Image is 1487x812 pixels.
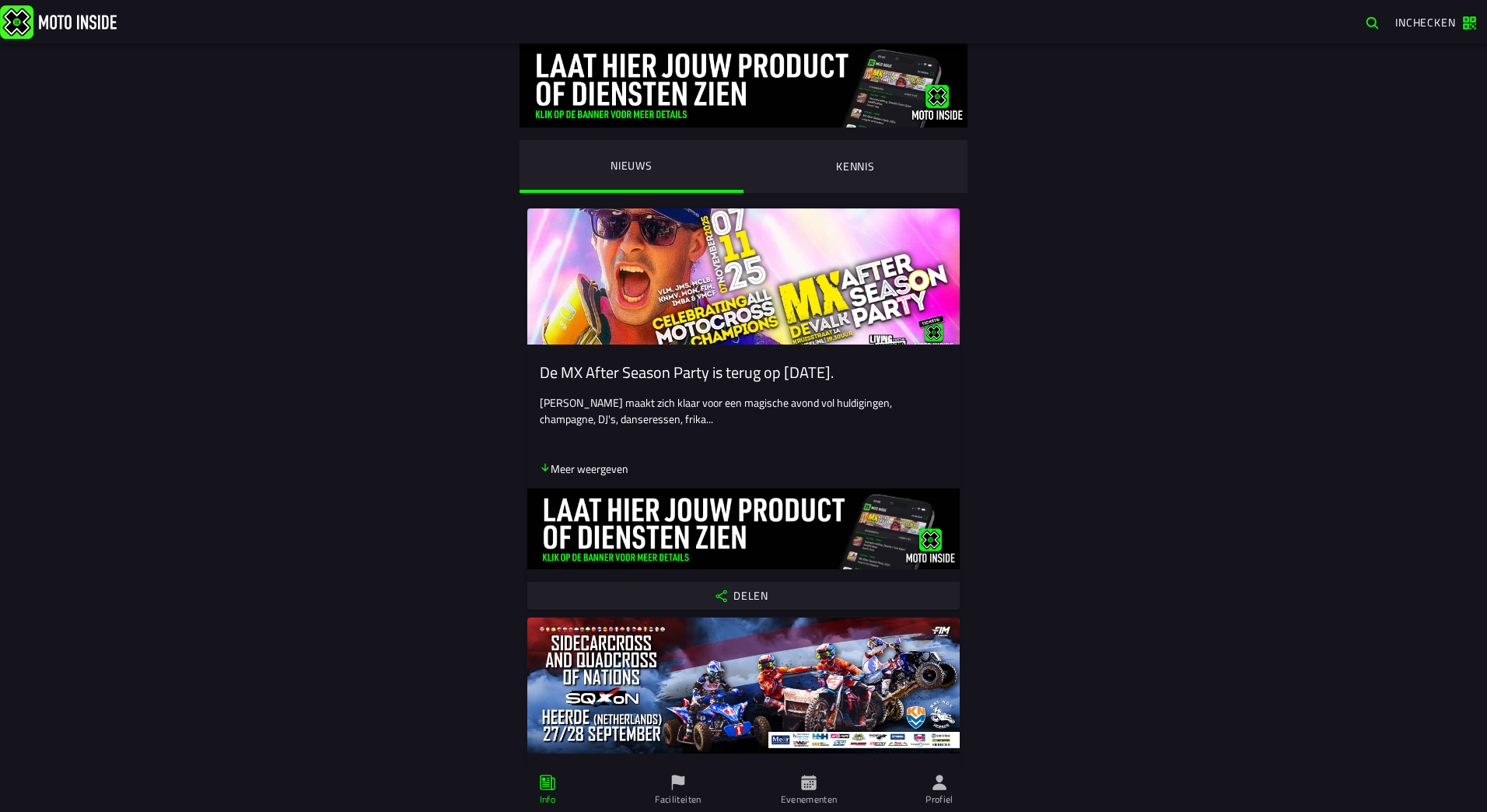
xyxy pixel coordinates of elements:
[540,363,947,382] ion-card-title: De MX After Season Party is terug op [DATE].
[1395,14,1456,30] span: Inchecken
[925,793,953,807] ion-label: Profiel
[520,44,967,128] img: DquIORQn5pFcG0wREDc6xsoRnKbaxAuyzJmd8qj8.jpg
[655,793,701,807] ion-label: Faciliteiten
[527,488,960,569] img: ovdhpoPiYVyyWxH96Op6EavZdUOyIWdtEOENrLni.jpg
[527,208,960,345] img: Card image
[540,460,628,477] p: Meer weergeven
[527,618,960,754] img: Card image
[781,793,838,807] ion-label: Evenementen
[540,793,555,807] ion-label: Info
[527,582,960,610] ion-button: Delen
[540,394,947,427] p: [PERSON_NAME] maakt zich klaar voor een magische avond vol huldigingen, champagne, DJ's, danseres...
[1387,9,1484,35] a: Inchecken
